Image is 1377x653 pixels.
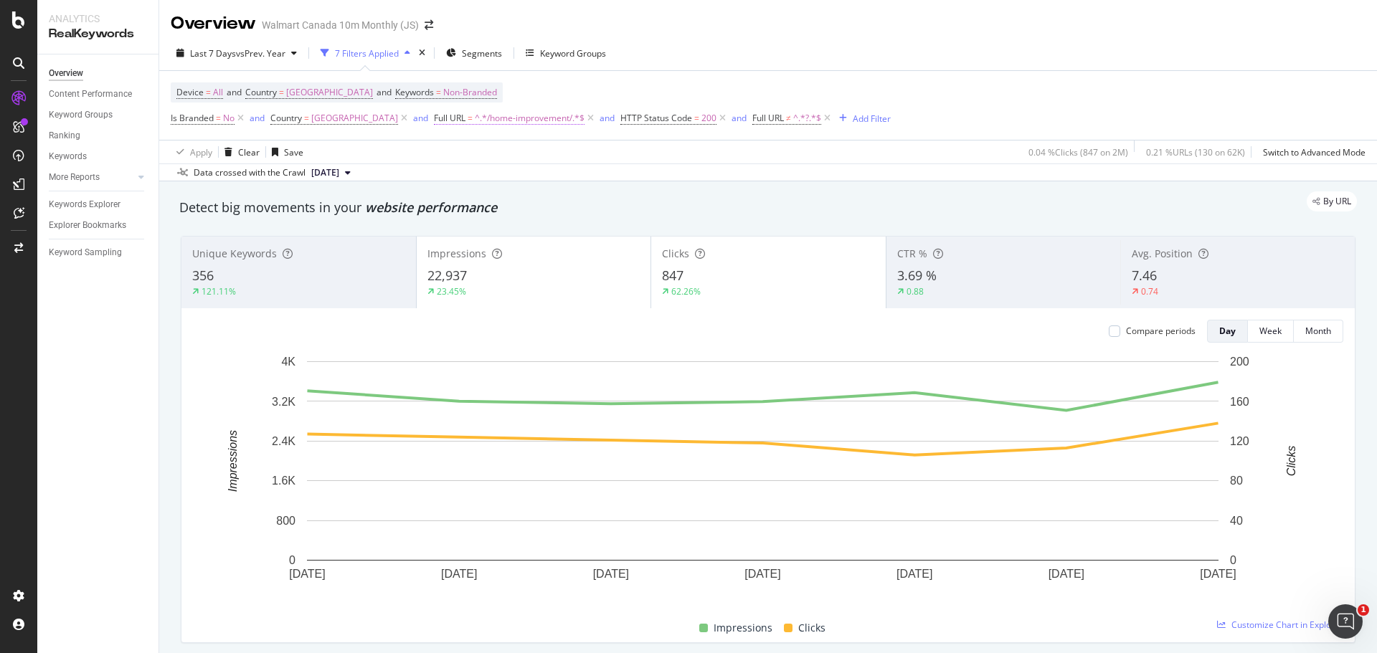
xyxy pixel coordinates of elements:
[223,108,235,128] span: No
[462,47,502,59] span: Segments
[1294,320,1343,343] button: Month
[1358,604,1369,616] span: 1
[286,82,373,103] span: [GEOGRAPHIC_DATA]
[1126,325,1196,337] div: Compare periods
[620,112,692,124] span: HTTP Status Code
[1132,267,1157,284] span: 7.46
[520,42,612,65] button: Keyword Groups
[600,111,615,125] button: and
[304,112,309,124] span: =
[227,430,239,492] text: Impressions
[714,619,772,637] span: Impressions
[1328,604,1363,639] iframe: Intercom live chat
[49,218,126,233] div: Explorer Bookmarks
[413,112,428,124] div: and
[1230,435,1249,447] text: 120
[245,86,277,98] span: Country
[593,568,629,580] text: [DATE]
[896,568,932,580] text: [DATE]
[744,568,780,580] text: [DATE]
[1028,146,1128,158] div: 0.04 % Clicks ( 847 on 2M )
[335,47,399,59] div: 7 Filters Applied
[193,354,1333,603] svg: A chart.
[1305,325,1331,337] div: Month
[49,11,147,26] div: Analytics
[540,47,606,59] div: Keyword Groups
[1257,140,1366,163] button: Switch to Advanced Mode
[1200,568,1236,580] text: [DATE]
[49,218,148,233] a: Explorer Bookmarks
[192,247,277,260] span: Unique Keywords
[440,42,508,65] button: Segments
[600,112,615,124] div: and
[202,285,236,297] div: 121.11%
[219,140,260,163] button: Clear
[416,46,428,60] div: times
[216,112,221,124] span: =
[194,166,306,179] div: Data crossed with the Crawl
[49,128,80,143] div: Ranking
[1230,356,1249,368] text: 200
[1230,475,1243,487] text: 80
[1230,395,1249,407] text: 160
[853,113,891,125] div: Add Filter
[49,66,83,81] div: Overview
[732,112,747,124] div: and
[441,568,477,580] text: [DATE]
[49,197,120,212] div: Keywords Explorer
[427,267,467,284] span: 22,937
[1323,197,1351,206] span: By URL
[49,170,100,185] div: More Reports
[192,267,214,284] span: 356
[250,112,265,124] div: and
[833,110,891,127] button: Add Filter
[49,197,148,212] a: Keywords Explorer
[1217,619,1343,631] a: Customize Chart in Explorer
[468,112,473,124] span: =
[475,108,585,128] span: ^.*/home-improvement/.*$
[49,108,148,123] a: Keyword Groups
[671,285,701,297] div: 62.26%
[227,86,242,98] span: and
[190,146,212,158] div: Apply
[49,87,148,102] a: Content Performance
[171,11,256,36] div: Overview
[798,619,825,637] span: Clicks
[413,111,428,125] button: and
[49,149,148,164] a: Keywords
[49,87,132,102] div: Content Performance
[238,146,260,158] div: Clear
[1049,568,1084,580] text: [DATE]
[49,245,122,260] div: Keyword Sampling
[1207,320,1248,343] button: Day
[49,66,148,81] a: Overview
[311,108,398,128] span: [GEOGRAPHIC_DATA]
[1307,191,1357,211] div: legacy label
[171,42,303,65] button: Last 7 DaysvsPrev. Year
[262,18,419,32] div: Walmart Canada 10m Monthly (JS)
[427,247,486,260] span: Impressions
[1146,146,1245,158] div: 0.21 % URLs ( 130 on 62K )
[236,47,285,59] span: vs Prev. Year
[1231,619,1343,631] span: Customize Chart in Explorer
[443,82,497,103] span: Non-Branded
[1132,247,1193,260] span: Avg. Position
[436,86,441,98] span: =
[49,149,87,164] div: Keywords
[49,128,148,143] a: Ranking
[694,112,699,124] span: =
[701,108,716,128] span: 200
[786,112,791,124] span: ≠
[49,245,148,260] a: Keyword Sampling
[171,140,212,163] button: Apply
[897,247,927,260] span: CTR %
[1248,320,1294,343] button: Week
[49,108,113,123] div: Keyword Groups
[315,42,416,65] button: 7 Filters Applied
[289,568,325,580] text: [DATE]
[425,20,433,30] div: arrow-right-arrow-left
[279,86,284,98] span: =
[897,267,937,284] span: 3.69 %
[276,515,295,527] text: 800
[1285,446,1297,477] text: Clicks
